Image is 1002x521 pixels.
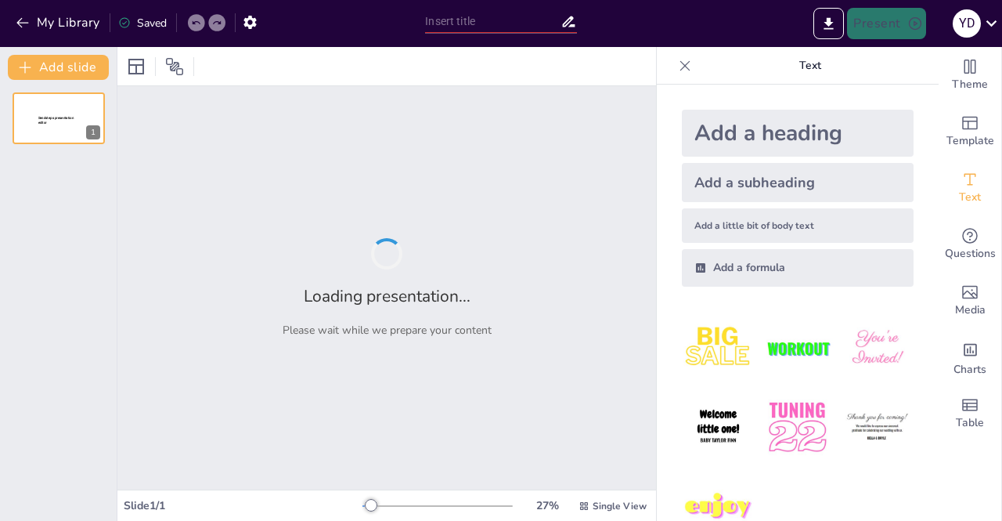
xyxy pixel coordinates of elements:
input: Insert title [425,10,560,33]
div: Add a little bit of body text [682,208,914,243]
span: Table [956,414,984,432]
div: Y D [953,9,981,38]
img: 4.jpeg [682,391,755,464]
button: Y D [953,8,981,39]
div: Add text boxes [939,160,1001,216]
span: Position [165,57,184,76]
img: 5.jpeg [761,391,834,464]
span: Template [946,132,994,150]
span: Media [955,302,986,319]
div: Add a subheading [682,163,914,202]
div: Layout [124,54,149,79]
span: Charts [953,361,986,378]
div: Slide 1 / 1 [124,498,362,513]
button: Present [847,8,925,39]
div: Saved [118,16,167,31]
img: 6.jpeg [841,391,914,464]
div: 1 [86,125,100,139]
div: Change the overall theme [939,47,1001,103]
button: My Library [12,10,106,35]
p: Please wait while we prepare your content [283,323,492,338]
span: Text [959,189,981,206]
img: 2.jpeg [761,312,834,385]
div: Add a heading [682,110,914,157]
div: Add a formula [682,249,914,287]
button: Export to PowerPoint [813,8,844,39]
span: Questions [945,245,996,262]
h2: Loading presentation... [304,285,470,307]
span: Theme [952,76,988,93]
div: Add ready made slides [939,103,1001,160]
div: Get real-time input from your audience [939,216,1001,273]
img: 1.jpeg [682,312,755,385]
div: Add charts and graphs [939,329,1001,385]
button: Add slide [8,55,109,80]
div: Add images, graphics, shapes or video [939,273,1001,329]
div: 27 % [528,498,566,513]
span: Sendsteps presentation editor [38,116,74,125]
span: Single View [593,500,647,512]
div: 1 [13,92,105,144]
img: 3.jpeg [841,312,914,385]
p: Text [697,47,923,85]
div: Add a table [939,385,1001,442]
